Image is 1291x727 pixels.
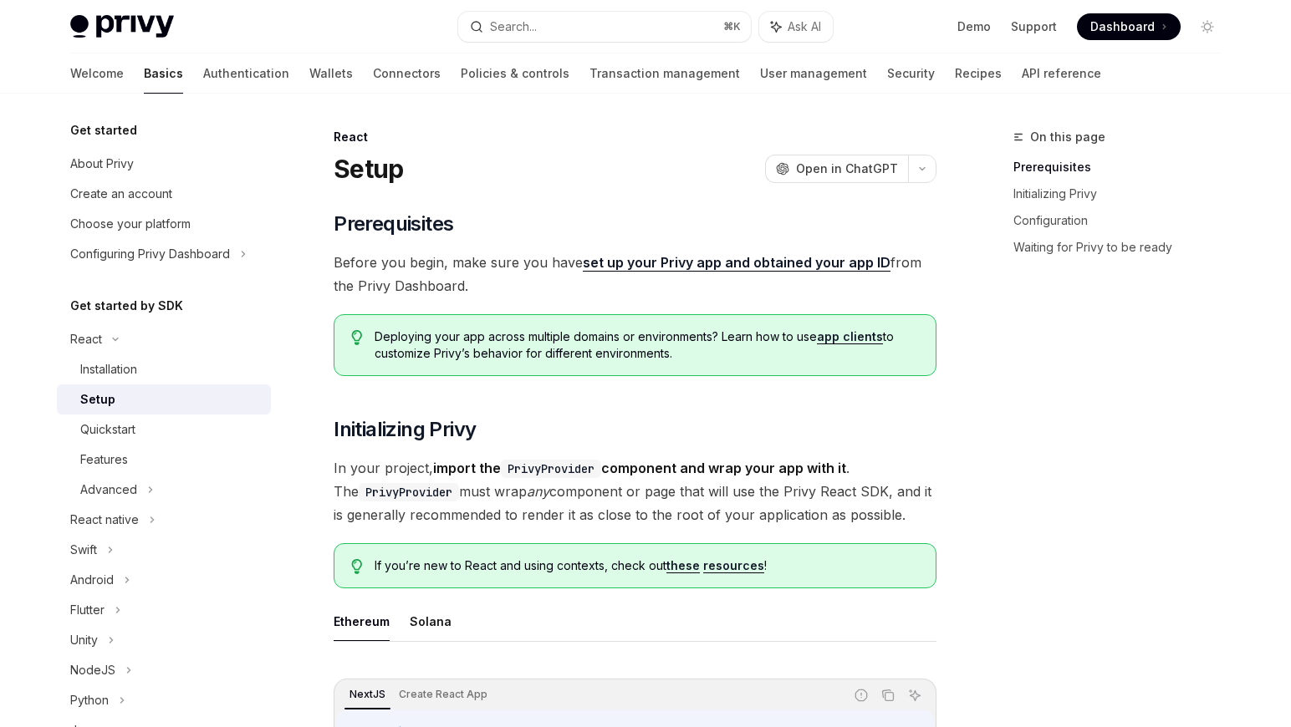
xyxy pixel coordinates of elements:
[1013,234,1234,261] a: Waiting for Privy to be ready
[70,660,115,680] div: NodeJS
[57,209,271,239] a: Choose your platform
[334,456,936,526] span: In your project, . The must wrap component or page that will use the Privy React SDK, and it is g...
[70,600,105,620] div: Flutter
[817,329,883,344] a: app clients
[344,684,390,704] div: NextJS
[703,558,764,573] a: resources
[57,354,271,384] a: Installation
[461,53,569,94] a: Policies & controls
[359,483,459,501] code: PrivyProvider
[666,558,700,573] a: these
[788,18,821,35] span: Ask AI
[70,154,134,174] div: About Privy
[1013,207,1234,234] a: Configuration
[203,53,289,94] a: Authentication
[334,129,936,145] div: React
[70,296,183,316] h5: Get started by SDK
[70,690,109,710] div: Python
[723,20,741,33] span: ⌘ K
[70,630,98,650] div: Unity
[394,684,492,704] div: Create React App
[877,684,899,706] button: Copy the contents from the code block
[373,53,441,94] a: Connectors
[589,53,740,94] a: Transaction management
[1011,18,1057,35] a: Support
[334,154,403,184] h1: Setup
[527,483,549,500] em: any
[850,684,872,706] button: Report incorrect code
[796,160,898,177] span: Open in ChatGPT
[57,179,271,209] a: Create an account
[760,53,867,94] a: User management
[80,359,137,379] div: Installation
[70,244,230,264] div: Configuring Privy Dashboard
[70,329,102,349] div: React
[334,416,476,443] span: Initializing Privy
[351,330,363,345] svg: Tip
[957,18,991,35] a: Demo
[70,570,114,590] div: Android
[1013,154,1234,180] a: Prerequisites
[70,15,174,38] img: light logo
[57,445,271,475] a: Features
[80,450,128,470] div: Features
[583,254,890,272] a: set up your Privy app and obtained your app ID
[765,155,908,183] button: Open in ChatGPT
[57,414,271,445] a: Quickstart
[57,149,271,179] a: About Privy
[904,684,926,706] button: Ask AI
[57,384,271,414] a: Setup
[458,12,751,42] button: Search...⌘K
[1022,53,1101,94] a: API reference
[1030,127,1105,147] span: On this page
[490,17,537,37] div: Search...
[955,53,1002,94] a: Recipes
[70,540,97,560] div: Swift
[80,480,137,500] div: Advanced
[70,510,139,530] div: React native
[70,214,191,234] div: Choose your platform
[887,53,935,94] a: Security
[1077,13,1181,40] a: Dashboard
[80,419,135,440] div: Quickstart
[70,184,172,204] div: Create an account
[433,460,846,476] strong: import the component and wrap your app with it
[334,211,453,237] span: Prerequisites
[501,460,601,478] code: PrivyProvider
[1013,180,1234,207] a: Initializing Privy
[309,53,353,94] a: Wallets
[351,559,363,574] svg: Tip
[70,53,124,94] a: Welcome
[1090,18,1155,35] span: Dashboard
[334,602,390,641] button: Ethereum
[759,12,833,42] button: Ask AI
[70,120,137,140] h5: Get started
[410,602,452,641] button: Solana
[375,557,919,574] span: If you’re new to React and using contexts, check out !
[334,251,936,297] span: Before you begin, make sure you have from the Privy Dashboard.
[144,53,183,94] a: Basics
[1194,13,1221,40] button: Toggle dark mode
[375,328,919,362] span: Deploying your app across multiple domains or environments? Learn how to use to customize Privy’s...
[80,389,115,409] div: Setup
